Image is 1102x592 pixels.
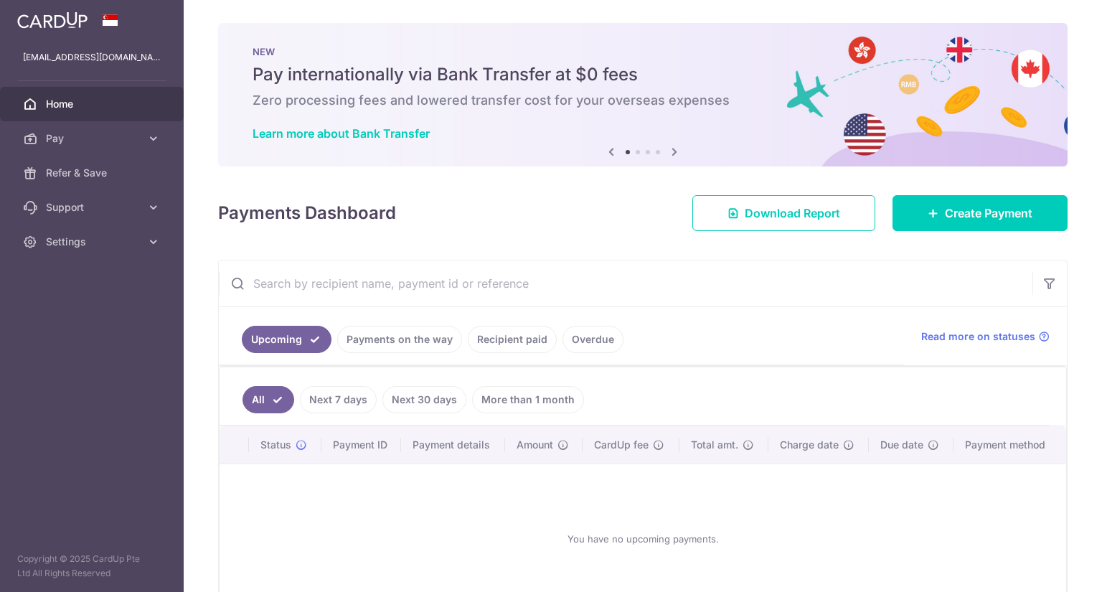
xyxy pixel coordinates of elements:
img: Bank transfer banner [218,23,1068,166]
img: CardUp [17,11,88,29]
th: Payment method [953,426,1066,464]
span: Home [46,97,141,111]
a: Download Report [692,195,875,231]
p: NEW [253,46,1033,57]
a: Read more on statuses [921,329,1050,344]
a: More than 1 month [472,386,584,413]
span: Support [46,200,141,215]
span: Charge date [780,438,839,452]
span: Status [260,438,291,452]
span: Download Report [745,205,840,222]
a: Overdue [562,326,623,353]
span: Create Payment [945,205,1032,222]
h6: Zero processing fees and lowered transfer cost for your overseas expenses [253,92,1033,109]
a: All [242,386,294,413]
a: Upcoming [242,326,331,353]
span: Due date [880,438,923,452]
input: Search by recipient name, payment id or reference [219,260,1032,306]
a: Next 7 days [300,386,377,413]
span: Read more on statuses [921,329,1035,344]
a: Create Payment [893,195,1068,231]
span: Total amt. [691,438,738,452]
th: Payment ID [321,426,402,464]
h5: Pay internationally via Bank Transfer at $0 fees [253,63,1033,86]
span: Pay [46,131,141,146]
h4: Payments Dashboard [218,200,396,226]
th: Payment details [401,426,505,464]
a: Payments on the way [337,326,462,353]
a: Learn more about Bank Transfer [253,126,430,141]
span: CardUp fee [594,438,649,452]
span: Settings [46,235,141,249]
p: [EMAIL_ADDRESS][DOMAIN_NAME] [23,50,161,65]
a: Recipient paid [468,326,557,353]
a: Next 30 days [382,386,466,413]
span: Amount [517,438,553,452]
span: Refer & Save [46,166,141,180]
